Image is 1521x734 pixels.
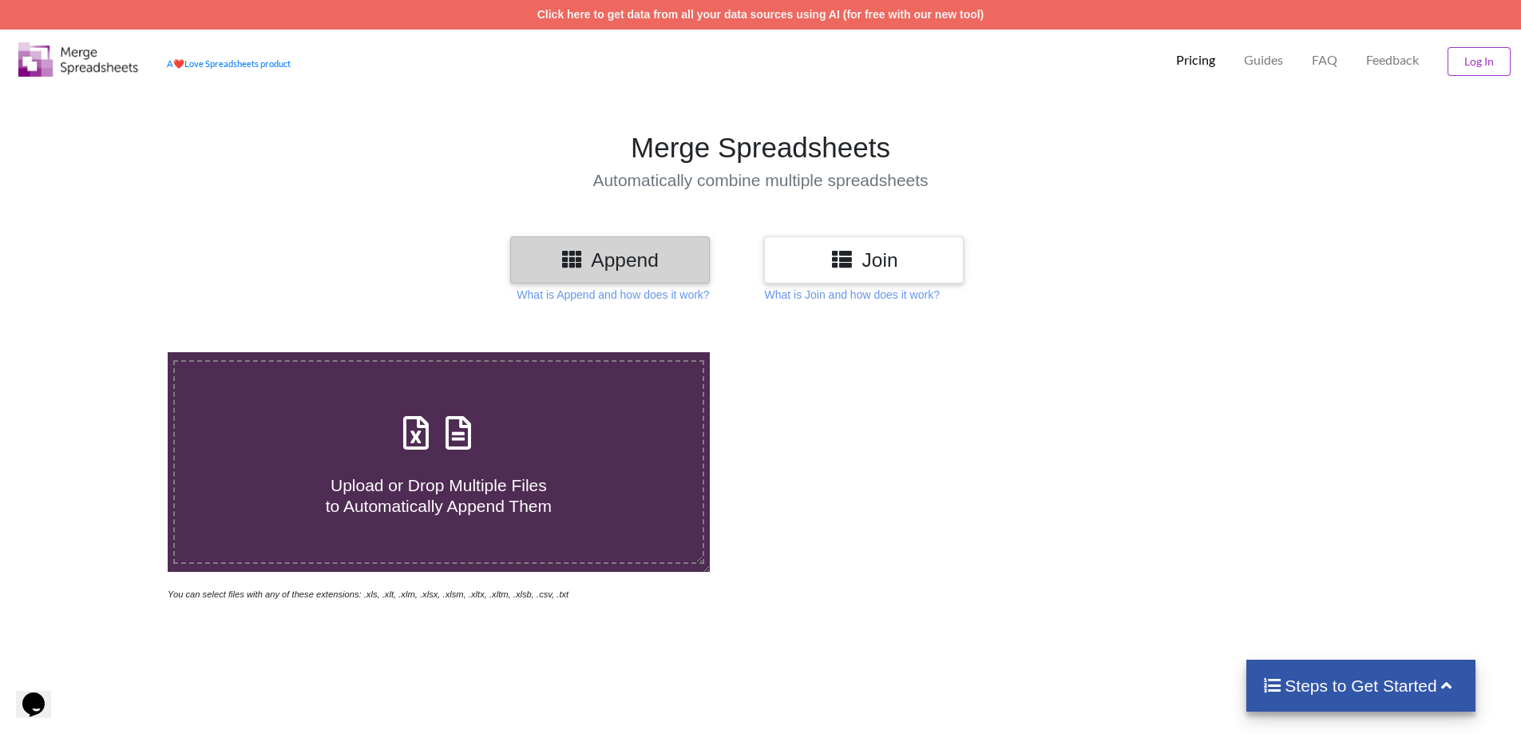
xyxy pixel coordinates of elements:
[173,58,184,69] span: heart
[1366,54,1419,66] span: Feedback
[1262,676,1460,696] h4: Steps to Get Started
[18,42,138,77] img: Logo.png
[537,8,984,21] a: Click here to get data from all your data sources using AI (for free with our new tool)
[1176,52,1215,69] p: Pricing
[168,589,568,599] i: You can select files with any of these extensions: .xls, .xlt, .xlm, .xlsx, .xlsm, .xltx, .xltm, ...
[1312,52,1337,69] p: FAQ
[326,476,552,514] span: Upload or Drop Multiple Files to Automatically Append Them
[1448,47,1511,76] button: Log In
[16,670,67,718] iframe: chat widget
[776,248,952,272] h3: Join
[764,287,939,303] p: What is Join and how does it work?
[1244,52,1283,69] p: Guides
[167,58,291,69] a: AheartLove Spreadsheets product
[517,287,709,303] p: What is Append and how does it work?
[522,248,698,272] h3: Append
